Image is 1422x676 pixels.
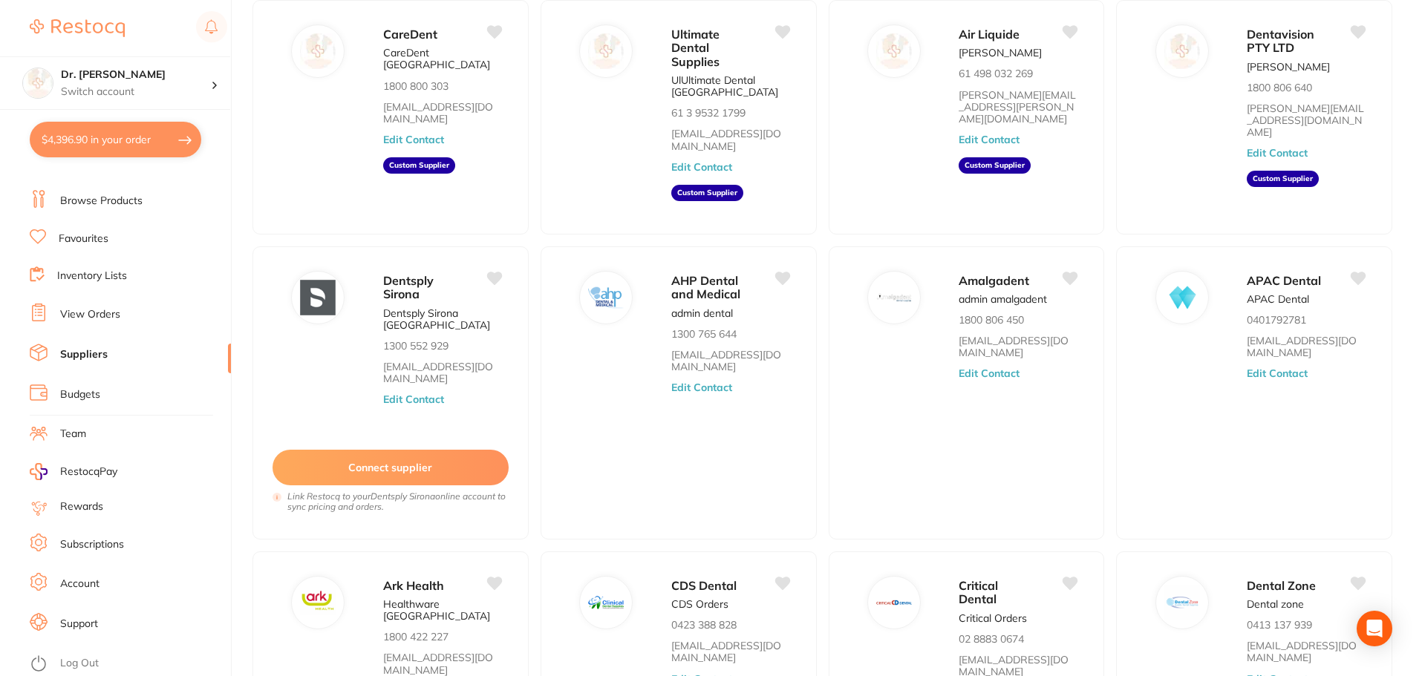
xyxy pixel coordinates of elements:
a: [EMAIL_ADDRESS][DOMAIN_NAME] [1247,335,1365,358]
span: Dental Zone [1247,578,1316,593]
button: Edit Contact [671,161,732,173]
p: 0423 388 828 [671,619,737,631]
a: [EMAIL_ADDRESS][DOMAIN_NAME] [383,361,501,384]
img: Critical Dental [876,585,912,620]
p: admin dental [671,307,733,319]
p: 1300 552 929 [383,340,449,352]
p: 1800 422 227 [383,631,449,643]
img: APAC Dental [1164,280,1200,315]
p: Critical Orders [959,612,1027,624]
p: [PERSON_NAME] [1247,61,1330,73]
span: AHP Dental and Medical [671,273,740,301]
p: 61 498 032 269 [959,68,1033,79]
aside: Custom Supplier [1247,171,1319,187]
button: Edit Contact [1247,367,1308,379]
a: Rewards [60,499,103,514]
a: [EMAIL_ADDRESS][DOMAIN_NAME] [1247,640,1365,663]
img: AHP Dental and Medical [588,280,624,315]
span: Air Liquide [959,27,1020,42]
a: Browse Products [60,194,143,209]
a: View Orders [60,307,120,322]
a: Support [60,617,98,631]
p: Switch account [61,85,211,99]
img: Dentavision PTY LTD [1164,33,1200,69]
i: Link Restocq to your Dentsply Sirona online account to sync pricing and orders. [287,491,509,512]
button: Edit Contact [383,134,444,145]
img: Dental Zone [1164,585,1200,620]
button: Edit Contact [383,393,444,405]
a: [EMAIL_ADDRESS][DOMAIN_NAME] [383,101,501,125]
button: Edit Contact [1247,147,1308,159]
p: 1800 806 450 [959,314,1024,326]
p: CareDent [GEOGRAPHIC_DATA] [383,47,501,70]
a: RestocqPay [30,463,117,480]
img: Restocq Logo [30,19,125,37]
p: Dentsply Sirona [GEOGRAPHIC_DATA] [383,307,501,331]
span: CDS Dental [671,578,737,593]
a: Subscriptions [60,537,124,552]
span: RestocqPay [60,465,117,479]
button: $4,396.90 in your order [30,122,201,157]
img: CareDent [301,33,336,69]
a: [EMAIL_ADDRESS][DOMAIN_NAME] [671,640,789,663]
img: Ultimate Dental Supplies [588,33,624,69]
img: Dr. Kim Carr [23,68,53,98]
img: CDS Dental [588,585,624,620]
aside: Custom Supplier [671,185,743,201]
span: Dentsply Sirona [383,273,434,301]
a: [EMAIL_ADDRESS][DOMAIN_NAME] [959,335,1077,358]
img: Dentsply Sirona [301,280,336,315]
a: [PERSON_NAME][EMAIL_ADDRESS][DOMAIN_NAME] [1247,102,1365,138]
img: Air Liquide [876,33,912,69]
span: Dentavision PTY LTD [1247,27,1314,55]
a: Suppliers [60,347,108,362]
h4: Dr. Kim Carr [61,68,211,82]
p: UlUltimate Dental [GEOGRAPHIC_DATA] [671,74,789,98]
p: CDS Orders [671,598,728,610]
div: Open Intercom Messenger [1357,611,1392,646]
button: Connect supplier [273,450,509,485]
a: Restocq Logo [30,11,125,45]
button: Log Out [30,652,226,676]
p: APAC Dental [1247,293,1309,305]
p: 1300 765 644 [671,328,737,340]
a: Budgets [60,387,100,402]
p: [PERSON_NAME] [959,47,1042,59]
img: Ark Health [301,585,336,620]
p: Healthware [GEOGRAPHIC_DATA] [383,598,501,622]
aside: Custom Supplier [383,157,455,174]
aside: Custom Supplier [959,157,1031,174]
span: Ark Health [383,578,444,593]
a: [EMAIL_ADDRESS][DOMAIN_NAME] [671,349,789,373]
img: Amalgadent [876,280,912,315]
span: APAC Dental [1247,273,1321,288]
a: Inventory Lists [57,269,127,283]
p: Dental zone [1247,598,1304,610]
p: 1800 800 303 [383,80,449,92]
button: Edit Contact [959,134,1020,145]
span: Ultimate Dental Supplies [671,27,720,69]
button: Edit Contact [671,381,732,393]
a: Account [60,577,100,591]
p: 61 3 9532 1799 [671,107,746,119]
p: admin amalgadent [959,293,1047,305]
a: Log Out [60,656,99,671]
img: RestocqPay [30,463,48,480]
p: 1800 806 640 [1247,82,1312,93]
p: 02 8883 0674 [959,633,1024,645]
p: 0401792781 [1247,314,1306,326]
button: Edit Contact [959,367,1020,379]
a: Team [60,427,86,442]
p: 0413 137 939 [1247,619,1312,631]
span: Critical Dental [959,578,998,606]
a: [EMAIL_ADDRESS][DOMAIN_NAME] [383,652,501,675]
span: CareDent [383,27,437,42]
a: [EMAIL_ADDRESS][DOMAIN_NAME] [671,128,789,151]
a: Favourites [59,232,108,246]
a: [PERSON_NAME][EMAIL_ADDRESS][PERSON_NAME][DOMAIN_NAME] [959,89,1077,125]
span: Amalgadent [959,273,1029,288]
